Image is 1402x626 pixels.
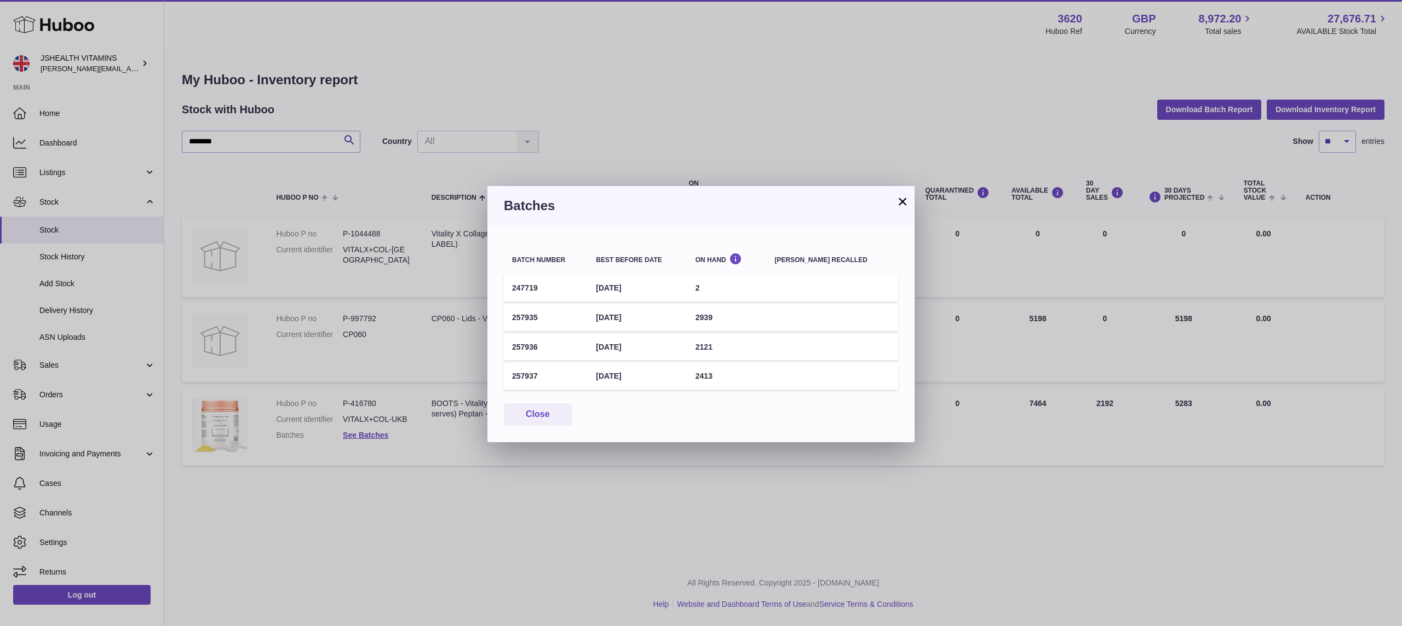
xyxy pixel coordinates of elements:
td: [DATE] [588,363,687,390]
button: × [896,195,909,208]
td: 2121 [687,334,767,361]
td: [DATE] [588,334,687,361]
div: Best before date [596,257,679,264]
td: [DATE] [588,275,687,302]
td: 2939 [687,304,767,331]
td: 247719 [504,275,588,302]
td: [DATE] [588,304,687,331]
td: 2413 [687,363,767,390]
button: Close [504,403,572,426]
td: 257935 [504,304,588,331]
td: 257936 [504,334,588,361]
div: [PERSON_NAME] recalled [775,257,890,264]
td: 2 [687,275,767,302]
td: 257937 [504,363,588,390]
div: On Hand [696,253,759,263]
h3: Batches [504,197,898,215]
div: Batch number [512,257,579,264]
